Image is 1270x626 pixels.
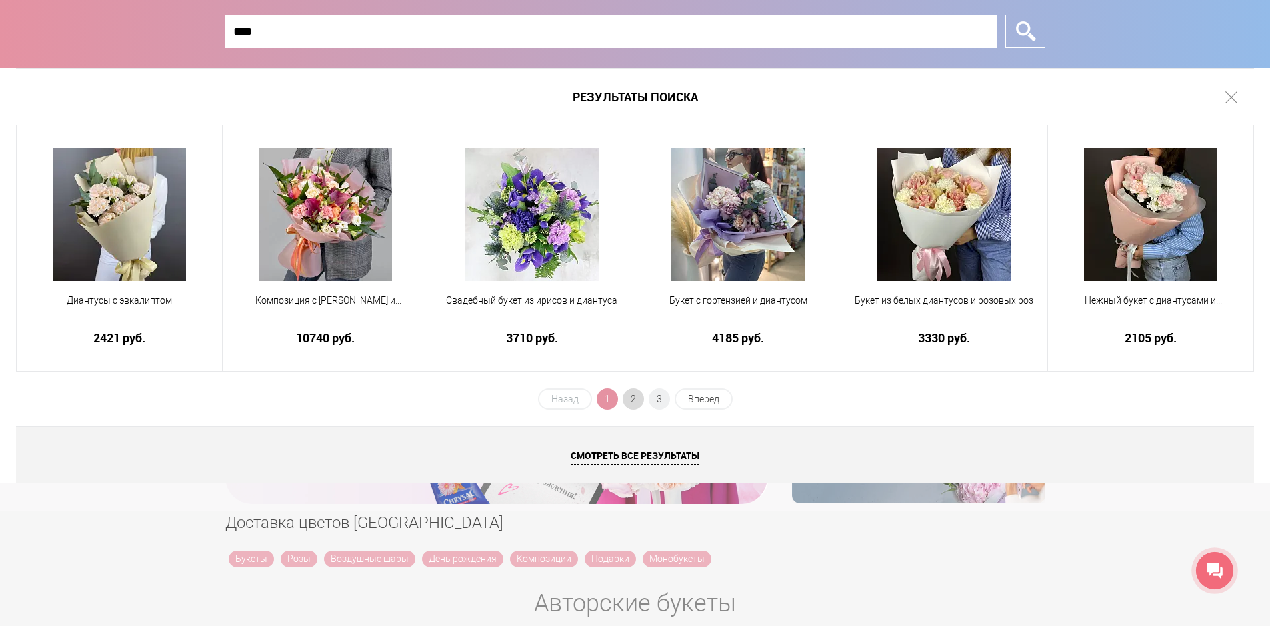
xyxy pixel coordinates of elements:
span: Смотреть все результаты [571,449,699,465]
span: 1 [597,388,618,410]
img: Свадебный букет из ирисов и диантуса [465,148,599,281]
span: Диантусы с эвкалиптом [25,294,213,308]
a: Свадебный букет из ирисов и диантуса [438,294,626,323]
img: Диантусы с эвкалиптом [53,148,186,281]
a: 2105 руб. [1057,331,1245,345]
img: Букет с гортензией и диантусом [671,148,805,281]
a: 3330 руб. [850,331,1038,345]
span: Нежный букет с диантусами и хризантемой [1057,294,1245,308]
span: Назад [538,388,592,410]
a: Смотреть все результаты [16,426,1254,483]
a: 2 [623,388,644,410]
span: Композиция с [PERSON_NAME] и диантусами [231,294,419,308]
span: Свадебный букет из ирисов и диантуса [438,294,626,308]
img: Композиция с каллами и диантусами [259,148,392,281]
span: Букет из белых диантусов и розовых роз [850,294,1038,308]
a: Диантусы с эвкалиптом [25,294,213,323]
a: 3710 руб. [438,331,626,345]
a: Нежный букет с диантусами и хризантемой [1057,294,1245,323]
a: 4185 руб. [644,331,832,345]
img: Букет из белых диантусов и розовых роз [877,148,1011,281]
h1: Результаты поиска [16,68,1254,125]
a: Букет из белых диантусов и розовых роз [850,294,1038,323]
img: Нежный букет с диантусами и хризантемой [1084,148,1217,281]
span: Букет с гортензией и диантусом [644,294,832,308]
a: 2421 руб. [25,331,213,345]
a: Композиция с [PERSON_NAME] и диантусами [231,294,419,323]
a: 3 [649,388,670,410]
a: Вперед [675,388,733,410]
a: 10740 руб. [231,331,419,345]
a: Букет с гортензией и диантусом [644,294,832,323]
